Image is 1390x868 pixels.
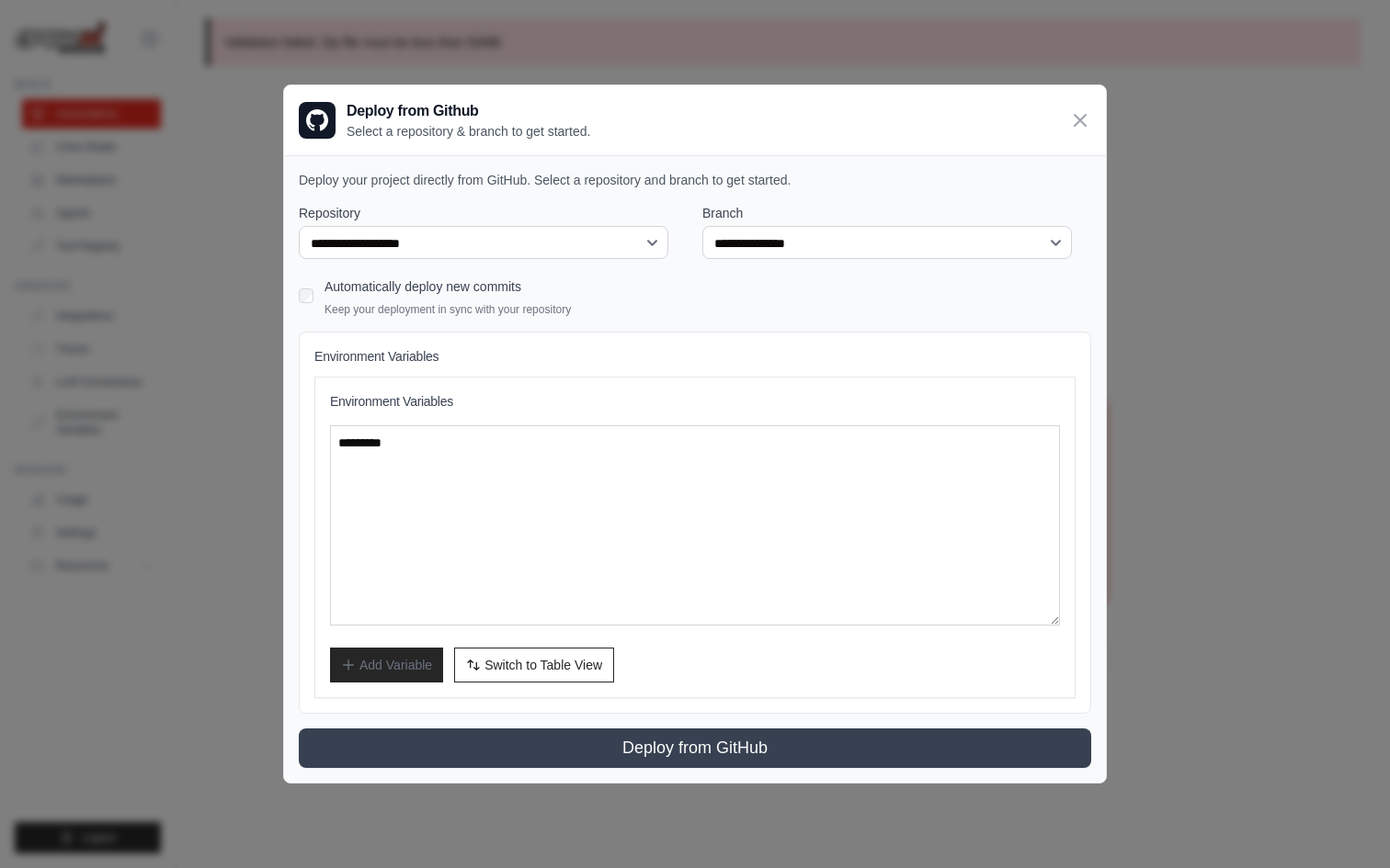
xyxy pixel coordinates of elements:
[325,279,521,294] label: Automatically deploy new commits
[325,302,571,317] p: Keep your deployment in sync with your repository
[330,392,1060,411] h3: Environment Variables
[299,171,1091,189] p: Deploy your project directly from GitHub. Select a repository and branch to get started.
[702,204,1091,222] label: Branch
[299,204,688,222] label: Repository
[347,100,590,122] h3: Deploy from Github
[330,648,443,682] button: Add Variable
[314,347,1076,366] h4: Environment Variables
[454,648,614,682] button: Switch to Table View
[299,728,1091,768] button: Deploy from GitHub
[484,656,602,674] span: Switch to Table View
[347,122,590,141] p: Select a repository & branch to get started.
